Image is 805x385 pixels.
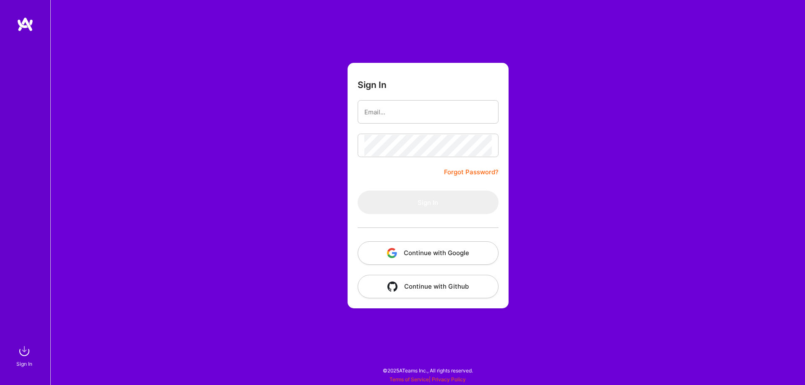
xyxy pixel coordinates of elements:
[358,191,499,214] button: Sign In
[387,248,397,258] img: icon
[16,343,33,359] img: sign in
[364,101,492,123] input: Email...
[18,343,33,368] a: sign inSign In
[358,275,499,298] button: Continue with Github
[390,376,429,382] a: Terms of Service
[17,17,34,32] img: logo
[390,376,466,382] span: |
[444,167,499,177] a: Forgot Password?
[16,359,32,368] div: Sign In
[358,80,387,90] h3: Sign In
[50,360,805,381] div: © 2025 ATeams Inc., All rights reserved.
[358,241,499,265] button: Continue with Google
[387,282,397,292] img: icon
[432,376,466,382] a: Privacy Policy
